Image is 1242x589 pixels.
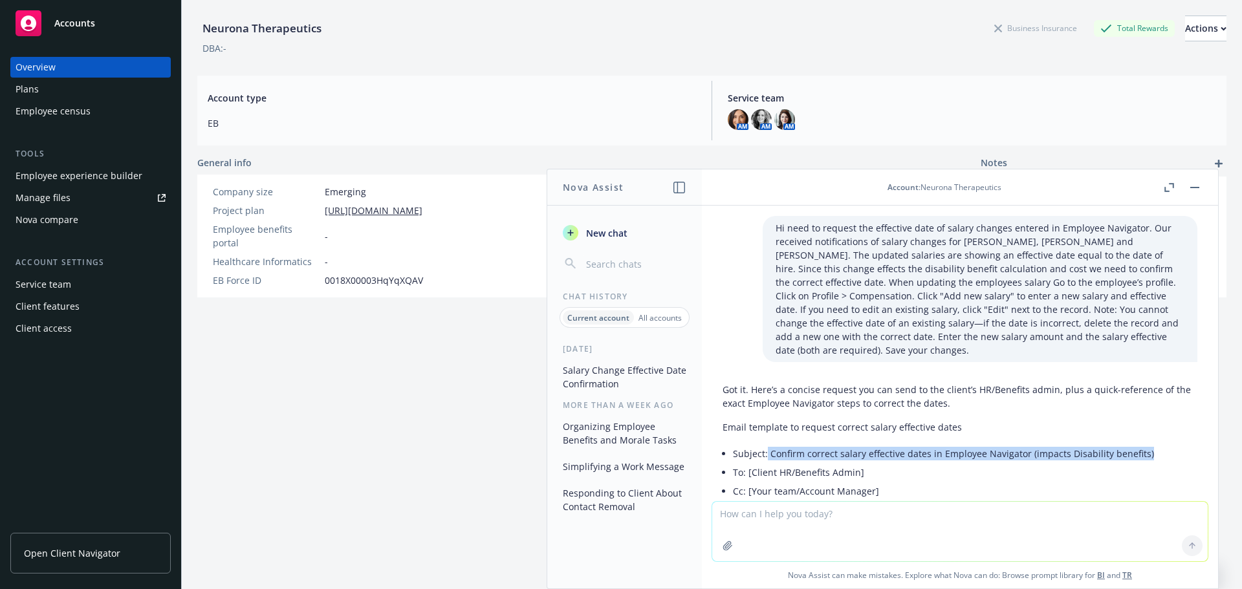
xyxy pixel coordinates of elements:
span: - [325,230,328,243]
span: 0018X00003HqYqXQAV [325,273,423,287]
a: Overview [10,57,171,78]
input: Search chats [583,255,686,273]
p: Got it. Here’s a concise request you can send to the client’s HR/Benefits admin, plus a quick-ref... [723,383,1197,410]
p: Email template to request correct salary effective dates [723,420,1197,434]
span: Account [888,182,919,193]
div: Employee census [16,101,91,122]
div: Project plan [213,204,320,217]
a: Manage files [10,187,171,208]
span: Emerging [325,185,366,198]
div: Manage files [16,187,71,208]
div: EB Force ID [213,273,320,287]
h1: Nova Assist [563,180,624,194]
div: Client access [16,318,72,339]
div: Overview [16,57,56,78]
div: Total Rewards [1094,20,1175,36]
a: TR [1122,570,1132,581]
div: Employee experience builder [16,166,142,186]
div: Neurona Therapeutics [197,20,327,37]
span: - [325,255,328,268]
button: Actions [1185,16,1226,41]
span: Service team [728,91,1216,105]
img: photo [774,109,795,130]
div: Company size [213,185,320,198]
div: [DATE] [547,343,702,354]
p: To: [Client HR/Benefits Admin] [733,466,1197,479]
p: Cc: [Your team/Account Manager] [733,484,1197,498]
span: Open Client Navigator [24,546,120,560]
a: Accounts [10,5,171,41]
div: Account settings [10,256,171,269]
div: Healthcare Informatics [213,255,320,268]
p: Subject: Confirm correct salary effective dates in Employee Navigator (impacts Disability benefits) [733,447,1197,460]
div: Service team [16,274,71,295]
a: Plans [10,79,171,100]
img: photo [751,109,772,130]
button: New chat [558,221,692,244]
div: Tools [10,147,171,160]
div: Chat History [547,291,702,302]
div: Plans [16,79,39,100]
span: Account type [208,91,696,105]
div: Business Insurance [988,20,1084,36]
span: New chat [583,226,627,240]
a: Nova compare [10,209,171,230]
p: Hi need to request the effective date of salary changes entered in Employee Navigator. Our receiv... [776,221,1184,357]
span: Nova Assist can make mistakes. Explore what Nova can do: Browse prompt library for and [707,562,1213,588]
a: BI [1097,570,1105,581]
a: Employee census [10,101,171,122]
p: Current account [567,312,629,323]
a: Employee experience builder [10,166,171,186]
button: Responding to Client About Contact Removal [558,482,692,517]
a: Client features [10,296,171,317]
a: [URL][DOMAIN_NAME] [325,204,422,217]
div: : Neurona Therapeutics [888,182,1001,193]
button: Organizing Employee Benefits and Morale Tasks [558,416,692,451]
span: Notes [981,156,1007,171]
button: Simplifying a Work Message [558,456,692,477]
div: Nova compare [16,209,78,230]
a: add [1211,156,1226,171]
p: All accounts [638,312,682,323]
button: Salary Change Effective Date Confirmation [558,359,692,394]
span: Accounts [54,18,95,28]
a: Service team [10,274,171,295]
span: EB [208,116,696,130]
div: More than a week ago [547,400,702,411]
img: photo [728,109,748,130]
div: Employee benefits portal [213,222,320,250]
span: General info [197,156,252,169]
a: Client access [10,318,171,339]
div: DBA: - [202,41,226,55]
div: Client features [16,296,80,317]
